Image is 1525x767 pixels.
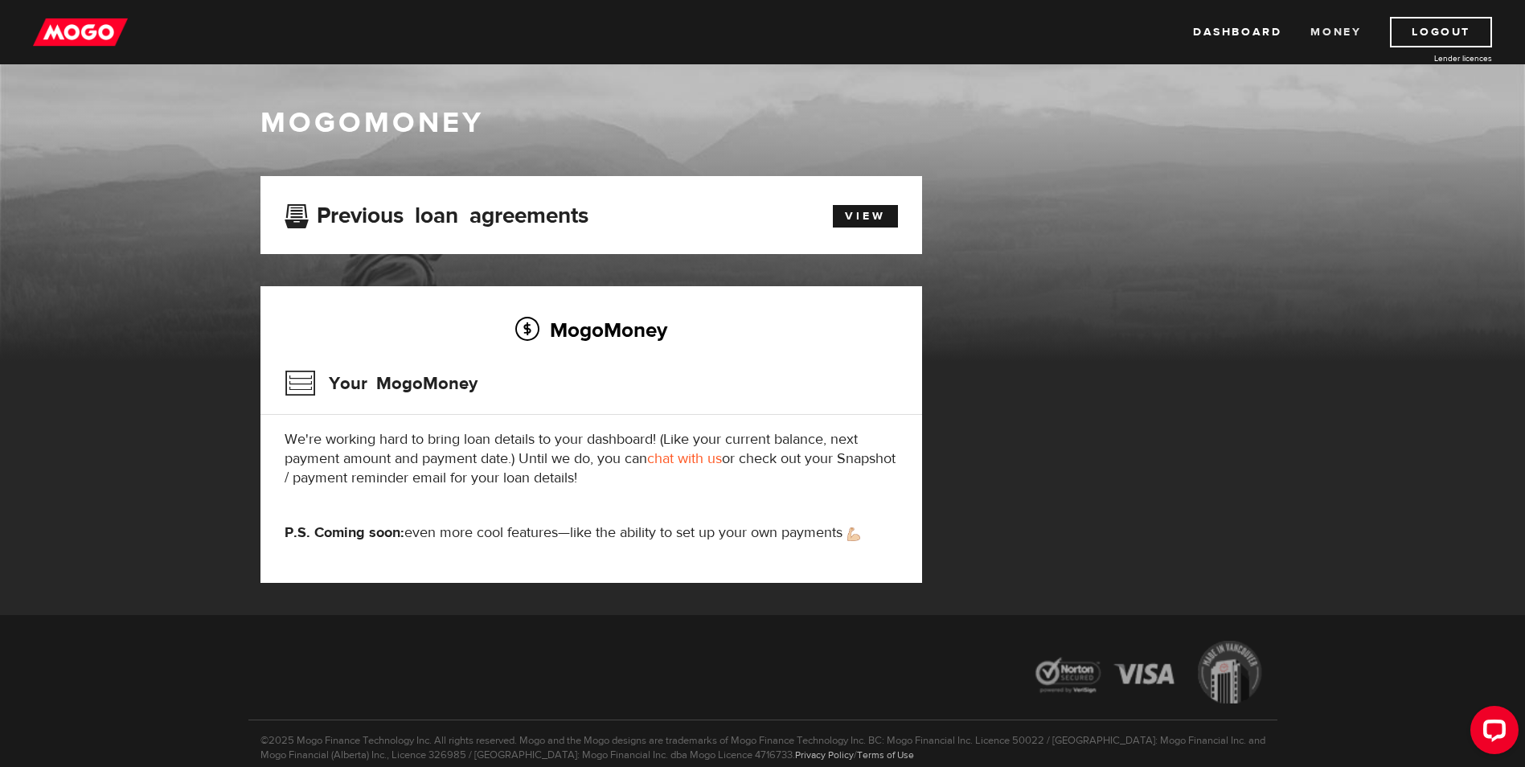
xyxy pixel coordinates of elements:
a: Logout [1390,17,1492,47]
h1: MogoMoney [260,106,1265,140]
a: View [833,205,898,228]
img: legal-icons-92a2ffecb4d32d839781d1b4e4802d7b.png [1020,629,1277,720]
h2: MogoMoney [285,313,898,347]
h3: Previous loan agreements [285,203,588,224]
p: We're working hard to bring loan details to your dashboard! (Like your current balance, next paym... [285,430,898,488]
p: ©2025 Mogo Finance Technology Inc. All rights reserved. Mogo and the Mogo designs are trademarks ... [248,720,1277,762]
a: Privacy Policy [795,749,854,761]
a: chat with us [647,449,722,468]
img: strong arm emoji [847,527,860,541]
p: even more cool features—like the ability to set up your own payments [285,523,898,543]
img: mogo_logo-11ee424be714fa7cbb0f0f49df9e16ec.png [33,17,128,47]
strong: P.S. Coming soon: [285,523,404,542]
a: Terms of Use [857,749,914,761]
a: Dashboard [1193,17,1281,47]
h3: Your MogoMoney [285,363,478,404]
a: Money [1310,17,1361,47]
iframe: LiveChat chat widget [1457,699,1525,767]
a: Lender licences [1371,52,1492,64]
